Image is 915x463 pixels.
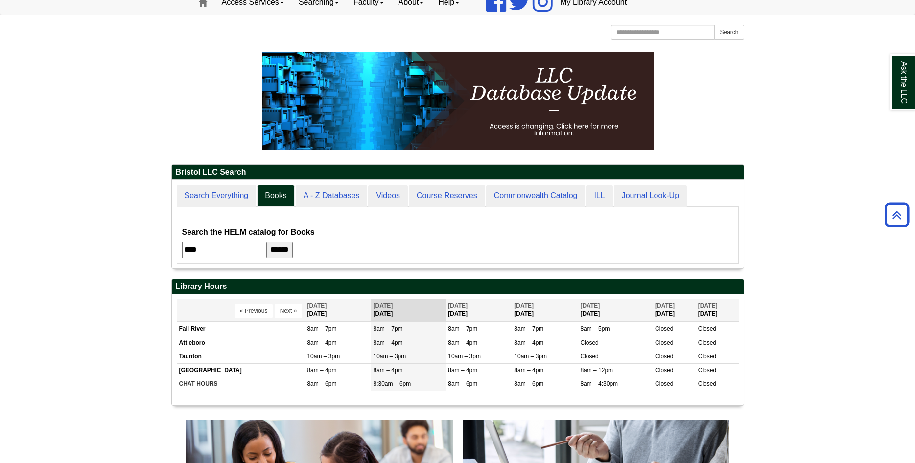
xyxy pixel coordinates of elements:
a: Back to Top [881,208,913,221]
span: 10am – 3pm [514,353,547,360]
span: Closed [655,339,673,346]
span: Closed [655,325,673,332]
span: 8am – 4:30pm [580,380,618,387]
span: [DATE] [580,302,600,309]
th: [DATE] [305,299,371,321]
span: 10am – 3pm [448,353,481,360]
span: Closed [580,339,598,346]
span: [DATE] [448,302,468,309]
a: Books [257,185,294,207]
span: [DATE] [655,302,675,309]
th: [DATE] [696,299,739,321]
span: 8:30am – 6pm [374,380,411,387]
div: Books [182,212,733,258]
h2: Bristol LLC Search [172,165,744,180]
td: Attleboro [177,336,305,350]
span: 8am – 7pm [374,325,403,332]
span: 8am – 6pm [307,380,336,387]
span: [DATE] [307,302,327,309]
button: Search [714,25,744,40]
span: 8am – 4pm [307,339,336,346]
td: Fall River [177,322,305,336]
button: Next » [275,304,303,318]
span: 8am – 5pm [580,325,610,332]
span: 8am – 4pm [448,339,477,346]
th: [DATE] [371,299,446,321]
span: 10am – 3pm [374,353,406,360]
span: 8am – 4pm [374,367,403,374]
span: 8am – 4pm [307,367,336,374]
a: A - Z Databases [296,185,368,207]
span: 8am – 6pm [448,380,477,387]
a: Course Reserves [409,185,485,207]
span: 8am – 7pm [448,325,477,332]
a: Commonwealth Catalog [486,185,586,207]
span: 10am – 3pm [307,353,340,360]
h2: Library Hours [172,279,744,294]
th: [DATE] [512,299,578,321]
td: [GEOGRAPHIC_DATA] [177,363,305,377]
span: Closed [698,367,716,374]
span: Closed [698,339,716,346]
th: [DATE] [653,299,696,321]
span: Closed [698,353,716,360]
span: 8am – 4pm [448,367,477,374]
span: 8am – 4pm [374,339,403,346]
span: Closed [655,353,673,360]
th: [DATE] [446,299,512,321]
span: 8am – 4pm [514,339,543,346]
span: [DATE] [514,302,534,309]
span: 8am – 4pm [514,367,543,374]
span: 8am – 6pm [514,380,543,387]
span: Closed [580,353,598,360]
img: HTML tutorial [262,52,654,150]
span: 8am – 12pm [580,367,613,374]
span: Closed [655,367,673,374]
span: Closed [655,380,673,387]
a: Videos [368,185,408,207]
span: Closed [698,380,716,387]
label: Search the HELM catalog for Books [182,225,315,239]
a: Search Everything [177,185,257,207]
span: [DATE] [374,302,393,309]
th: [DATE] [578,299,653,321]
button: « Previous [235,304,273,318]
a: ILL [586,185,612,207]
a: Journal Look-Up [614,185,687,207]
td: CHAT HOURS [177,377,305,391]
span: 8am – 7pm [514,325,543,332]
span: 8am – 7pm [307,325,336,332]
span: [DATE] [698,302,718,309]
span: Closed [698,325,716,332]
td: Taunton [177,350,305,363]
